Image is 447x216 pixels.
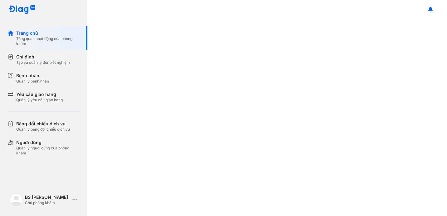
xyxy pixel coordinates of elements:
img: logo [9,5,36,15]
div: Chủ phòng khám [25,200,70,205]
div: Tạo và quản lý đơn xét nghiệm [16,60,70,65]
div: BS [PERSON_NAME] [25,194,70,200]
div: Bệnh nhân [16,73,49,79]
div: Người dùng [16,139,80,146]
div: Quản lý yêu cầu giao hàng [16,98,63,103]
div: Quản lý bệnh nhân [16,79,49,84]
div: Bảng đối chiếu dịch vụ [16,121,70,127]
div: Tổng quan hoạt động của phòng khám [16,36,80,46]
div: Quản lý bảng đối chiếu dịch vụ [16,127,70,132]
div: Trang chủ [16,30,80,36]
div: Quản lý người dùng của phòng khám [16,146,80,156]
div: Yêu cầu giao hàng [16,91,63,98]
img: logo [10,193,22,206]
div: Chỉ định [16,54,70,60]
